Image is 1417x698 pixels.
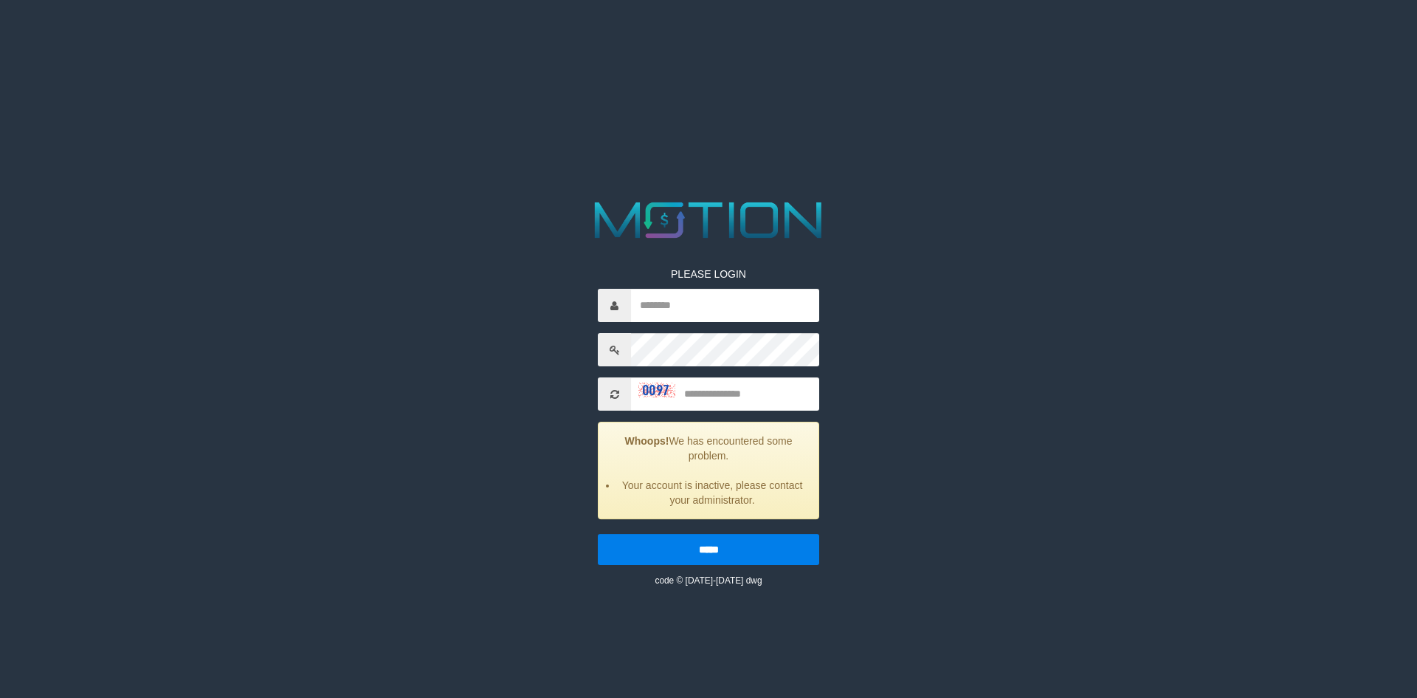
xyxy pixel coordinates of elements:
[625,435,669,447] strong: Whoops!
[598,422,819,519] div: We has encountered some problem.
[655,575,762,586] small: code © [DATE]-[DATE] dwg
[598,267,819,281] p: PLEASE LOGIN
[617,478,807,507] li: Your account is inactive, please contact your administrator.
[638,383,675,397] img: captcha
[585,196,832,244] img: MOTION_logo.png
